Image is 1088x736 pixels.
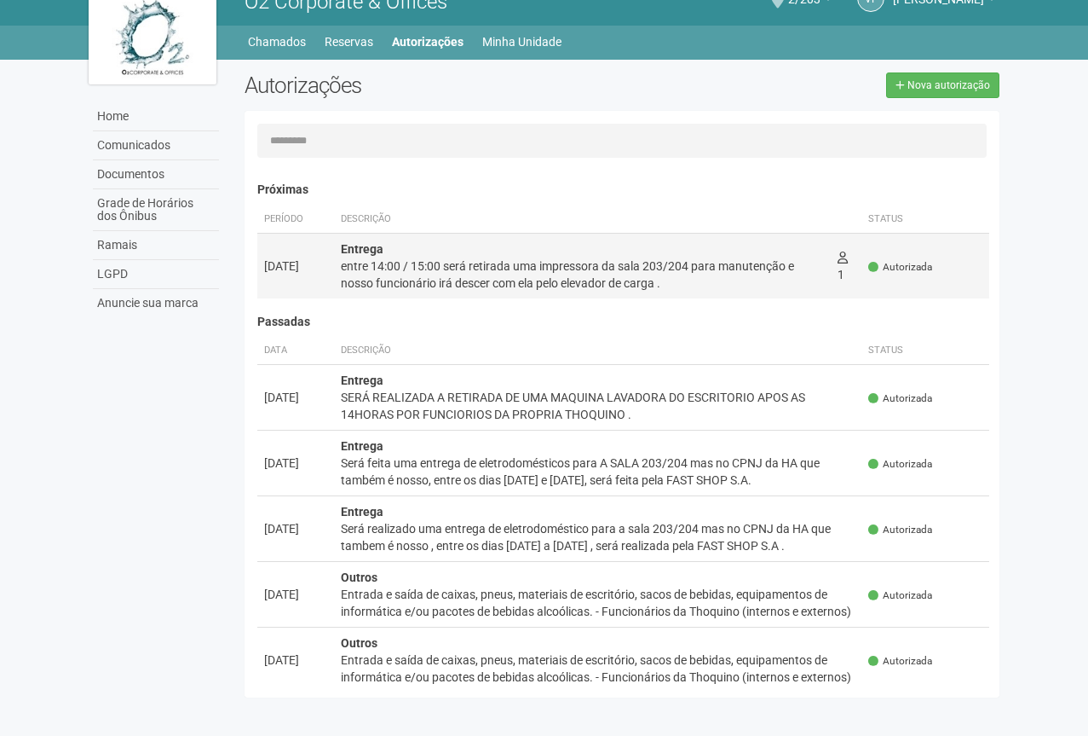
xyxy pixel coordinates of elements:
[264,258,327,275] div: [DATE]
[264,586,327,603] div: [DATE]
[392,30,463,54] a: Autorizações
[93,260,219,289] a: LGPD
[245,72,609,98] h2: Autorizações
[341,652,855,686] div: Entrada e saída de caixas, pneus, materiais de escritório, sacos de bebidas, equipamentos de info...
[264,520,327,537] div: [DATE]
[264,652,327,669] div: [DATE]
[93,189,219,231] a: Grade de Horários dos Ônibus
[868,391,932,406] span: Autorizada
[861,206,989,234] th: Status
[257,337,334,365] th: Data
[482,30,561,54] a: Minha Unidade
[93,160,219,189] a: Documentos
[341,374,383,387] strong: Entrega
[907,79,990,91] span: Nova autorização
[341,586,855,620] div: Entrada e saída de caixas, pneus, materiais de escritório, sacos de bebidas, equipamentos de info...
[868,457,932,472] span: Autorizada
[334,206,832,234] th: Descrição
[341,571,377,584] strong: Outros
[264,389,327,406] div: [DATE]
[868,523,932,537] span: Autorizada
[93,102,219,131] a: Home
[868,588,932,603] span: Autorizada
[868,260,932,275] span: Autorizada
[341,389,855,423] div: SERÁ REALIZADA A RETIRADA DE UMA MAQUINA LAVADORA DO ESCRITORIO APOS AS 14HORAS POR FUNCIORIOS DA...
[341,520,855,554] div: Será realizado uma entrega de eletrodoméstico para a sala 203/204 mas no CPNJ da HA que tambem é ...
[886,72,999,98] a: Nova autorização
[341,439,383,453] strong: Entrega
[334,337,862,365] th: Descrição
[257,183,990,196] h4: Próximas
[868,654,932,669] span: Autorizada
[325,30,373,54] a: Reservas
[861,337,989,365] th: Status
[341,258,825,292] div: entre 14:00 / 15:00 será retirada uma impressora da sala 203/204 para manutenção e nosso funcioná...
[93,131,219,160] a: Comunicados
[257,206,334,234] th: Período
[93,231,219,260] a: Ramais
[264,455,327,472] div: [DATE]
[341,505,383,519] strong: Entrega
[257,316,990,328] h4: Passadas
[341,455,855,489] div: Será feita uma entrega de eletrodomésticos para A SALA 203/204 mas no CPNJ da HA que também é nos...
[341,636,377,650] strong: Outros
[93,289,219,317] a: Anuncie sua marca
[341,242,383,256] strong: Entrega
[248,30,306,54] a: Chamados
[838,251,848,281] span: 1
